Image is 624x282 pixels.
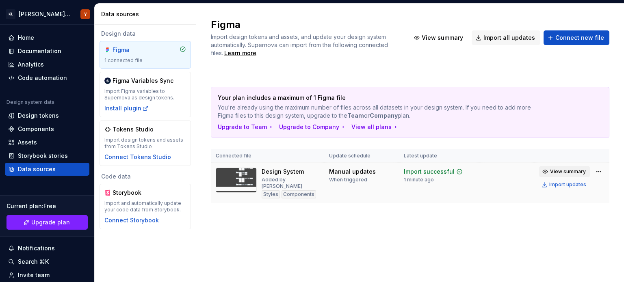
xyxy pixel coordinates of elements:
[211,18,400,31] h2: Figma
[18,165,56,173] div: Data sources
[18,47,61,55] div: Documentation
[544,30,609,45] button: Connect new file
[18,74,67,82] div: Code automation
[410,30,468,45] button: View summary
[100,41,191,69] a: Figma1 connected file
[324,149,399,163] th: Update schedule
[5,149,89,162] a: Storybook stories
[6,202,88,210] div: Current plan : Free
[18,34,34,42] div: Home
[100,30,191,38] div: Design data
[483,34,535,42] span: Import all updates
[472,30,540,45] button: Import all updates
[104,57,186,64] div: 1 connected file
[18,244,55,252] div: Notifications
[104,137,186,150] div: Import design tokens and assets from Tokens Studio
[218,123,274,131] button: Upgrade to Team
[5,136,89,149] a: Assets
[279,123,347,131] button: Upgrade to Company
[100,72,191,117] a: Figma Variables SyncImport Figma variables to Supernova as design tokens.Install plugin
[329,168,376,176] div: Manual updates
[422,34,463,42] span: View summary
[5,71,89,84] a: Code automation
[2,5,93,23] button: KL[PERSON_NAME]'s Mobile App Design SystemY
[370,112,398,119] b: Company
[101,10,193,18] div: Data sources
[6,215,88,230] a: Upgrade plan
[224,49,256,57] a: Learn more
[223,50,258,56] span: .
[104,104,149,112] button: Install plugin
[18,112,59,120] div: Design tokens
[5,58,89,71] a: Analytics
[100,184,191,229] a: StorybookImport and automatically update your code data from Storybook.Connect Storybook
[329,177,367,183] div: When triggered
[351,123,399,131] button: View all plans
[347,112,364,119] b: Team
[113,189,152,197] div: Storybook
[5,45,89,58] a: Documentation
[100,172,191,181] div: Code data
[6,9,15,19] div: KL
[555,34,604,42] span: Connect new file
[104,200,186,213] div: Import and automatically update your code data from Storybook.
[539,166,590,177] button: View summary
[218,103,546,120] p: You're already using the maximum number of files across all datasets in your design system. If yo...
[113,125,154,133] div: Tokens Studio
[5,109,89,122] a: Design tokens
[104,88,186,101] div: Import Figma variables to Supernova as design tokens.
[262,168,304,176] div: Design System
[18,152,68,160] div: Storybook stories
[100,121,191,166] a: Tokens StudioImport design tokens and assets from Tokens StudioConnect Tokens Studio
[18,258,49,266] div: Search ⌘K
[218,94,546,102] p: Your plan includes a maximum of 1 Figma file
[550,168,586,175] span: View summary
[5,123,89,136] a: Components
[399,149,479,163] th: Latest update
[404,168,455,176] div: Import successful
[84,11,87,17] div: Y
[5,269,89,282] a: Invite team
[113,77,173,85] div: Figma Variables Sync
[539,179,590,190] button: Import updates
[18,125,54,133] div: Components
[104,153,171,161] button: Connect Tokens Studio
[6,99,54,105] div: Design system data
[404,177,434,183] div: 1 minute ago
[211,149,324,163] th: Connected file
[18,271,50,279] div: Invite team
[211,33,390,56] span: Import design tokens and assets, and update your design system automatically. Supernova can impor...
[113,46,152,54] div: Figma
[262,177,319,189] div: Added by [PERSON_NAME]
[19,10,71,18] div: [PERSON_NAME]'s Mobile App Design System
[5,163,89,176] a: Data sources
[282,190,316,198] div: Components
[31,218,70,226] span: Upgrade plan
[18,60,44,69] div: Analytics
[5,31,89,44] a: Home
[5,255,89,268] button: Search ⌘K
[18,138,37,146] div: Assets
[549,181,586,188] div: Import updates
[262,190,280,198] div: Styles
[5,242,89,255] button: Notifications
[104,216,159,224] button: Connect Storybook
